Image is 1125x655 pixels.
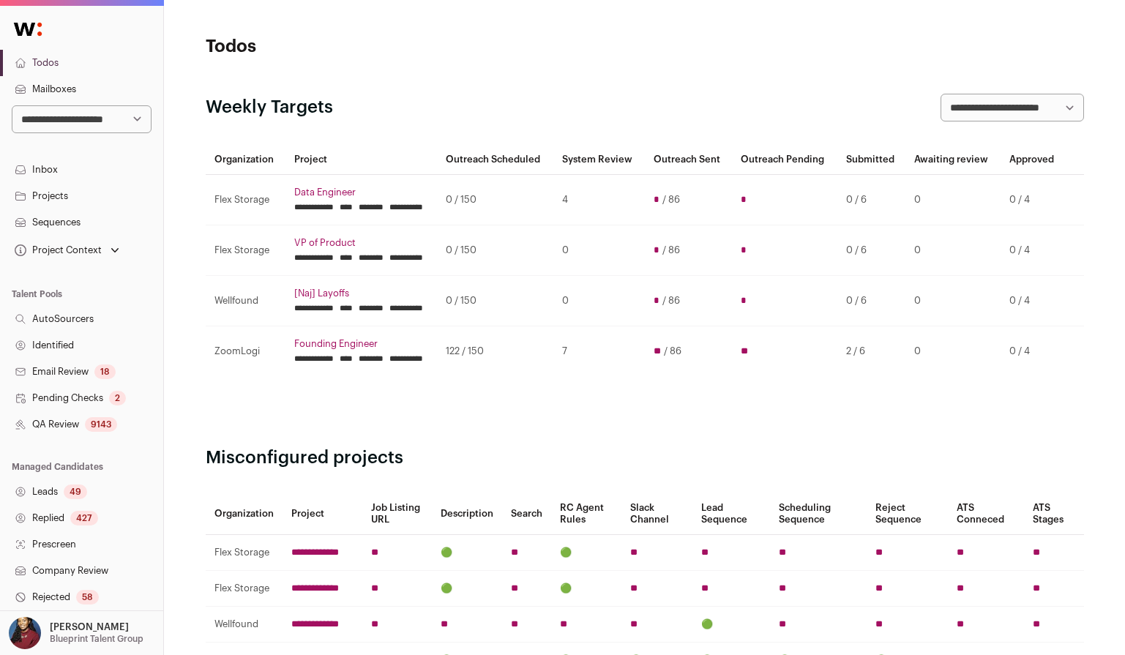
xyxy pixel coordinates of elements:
[837,326,906,377] td: 2 / 6
[294,288,429,299] a: [Naj] Layoffs
[294,187,429,198] a: Data Engineer
[1001,276,1065,326] td: 0 / 4
[502,493,551,535] th: Search
[12,240,122,261] button: Open dropdown
[692,607,770,643] td: 🟢
[437,326,553,377] td: 122 / 150
[294,338,429,350] a: Founding Engineer
[206,225,285,276] td: Flex Storage
[837,225,906,276] td: 0 / 6
[206,607,283,643] td: Wellfound
[551,493,621,535] th: RC Agent Rules
[206,535,283,571] td: Flex Storage
[50,621,129,633] p: [PERSON_NAME]
[206,276,285,326] td: Wellfound
[206,493,283,535] th: Organization
[770,493,867,535] th: Scheduling Sequence
[553,225,645,276] td: 0
[6,15,50,44] img: Wellfound
[1001,145,1065,175] th: Approved
[837,276,906,326] td: 0 / 6
[1001,175,1065,225] td: 0 / 4
[1024,493,1083,535] th: ATS Stages
[551,571,621,607] td: 🟢
[553,326,645,377] td: 7
[294,237,429,249] a: VP of Product
[905,326,1001,377] td: 0
[905,225,1001,276] td: 0
[662,295,680,307] span: / 86
[50,633,143,645] p: Blueprint Talent Group
[553,276,645,326] td: 0
[109,391,126,405] div: 2
[551,535,621,571] td: 🟢
[905,175,1001,225] td: 0
[432,571,502,607] td: 🟢
[867,493,949,535] th: Reject Sequence
[1001,326,1065,377] td: 0 / 4
[76,590,99,605] div: 58
[94,364,116,379] div: 18
[662,194,680,206] span: / 86
[1001,225,1065,276] td: 0 / 4
[553,145,645,175] th: System Review
[645,145,732,175] th: Outreach Sent
[9,617,41,649] img: 10010497-medium_jpg
[837,175,906,225] td: 0 / 6
[206,145,285,175] th: Organization
[362,493,433,535] th: Job Listing URL
[6,617,146,649] button: Open dropdown
[662,244,680,256] span: / 86
[553,175,645,225] td: 4
[206,446,1084,470] h2: Misconfigured projects
[437,276,553,326] td: 0 / 150
[206,326,285,377] td: ZoomLogi
[64,484,87,499] div: 49
[12,244,102,256] div: Project Context
[285,145,438,175] th: Project
[905,145,1001,175] th: Awaiting review
[905,276,1001,326] td: 0
[621,493,692,535] th: Slack Channel
[432,535,502,571] td: 🟢
[206,571,283,607] td: Flex Storage
[437,175,553,225] td: 0 / 150
[437,145,553,175] th: Outreach Scheduled
[283,493,362,535] th: Project
[206,35,498,59] h1: Todos
[692,493,770,535] th: Lead Sequence
[70,511,98,525] div: 427
[837,145,906,175] th: Submitted
[85,417,117,432] div: 9143
[206,96,333,119] h2: Weekly Targets
[664,345,681,357] span: / 86
[948,493,1024,535] th: ATS Conneced
[732,145,837,175] th: Outreach Pending
[206,175,285,225] td: Flex Storage
[432,493,502,535] th: Description
[437,225,553,276] td: 0 / 150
